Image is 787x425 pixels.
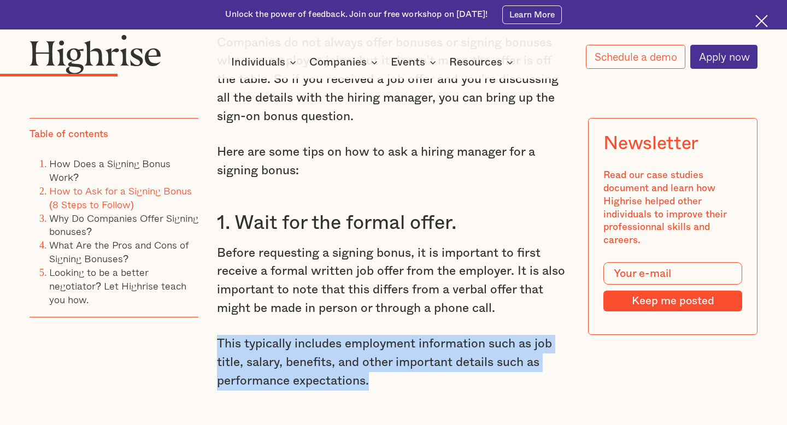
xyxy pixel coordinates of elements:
[391,56,439,69] div: Events
[309,56,367,69] div: Companies
[217,143,571,180] p: Here are some tips on how to ask a hiring manager for a signing bonus:
[604,291,742,312] input: Keep me posted
[604,133,699,155] div: Newsletter
[49,156,171,185] a: How Does a Signing Bonus Work?
[49,210,198,239] a: Why Do Companies Offer Signing bonuses?
[309,56,381,69] div: Companies
[49,265,186,308] a: Looking to be a better negotiator? Let Highrise teach you how.
[449,56,516,69] div: Resources
[604,263,742,285] input: Your e-mail
[231,56,285,69] div: Individuals
[755,15,768,27] img: Cross icon
[586,45,685,69] a: Schedule a demo
[391,56,425,69] div: Events
[231,56,299,69] div: Individuals
[225,9,488,20] div: Unlock the power of feedback. Join our free workshop on [DATE]!
[30,34,161,74] img: Highrise logo
[604,263,742,312] form: Modal Form
[217,34,571,126] p: Companies do not always offer bonuses or signing bonuses when an employee joins, but it doesn't m...
[30,128,108,141] div: Table of contents
[449,56,502,69] div: Resources
[217,244,571,318] p: Before requesting a signing bonus, it is important to first receive a formal written job offer fr...
[217,211,571,235] h3: 1. Wait for the formal offer.
[49,183,192,212] a: How to Ask for a Signing Bonus (8 Steps to Follow)
[502,5,561,25] a: Learn More
[217,335,571,390] p: This typically includes employment information such as job title, salary, benefits, and other imp...
[690,45,757,69] a: Apply now
[604,169,742,248] div: Read our case studies document and learn how Highrise helped other individuals to improve their p...
[49,238,189,267] a: What Are the Pros and Cons of Signing Bonuses?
